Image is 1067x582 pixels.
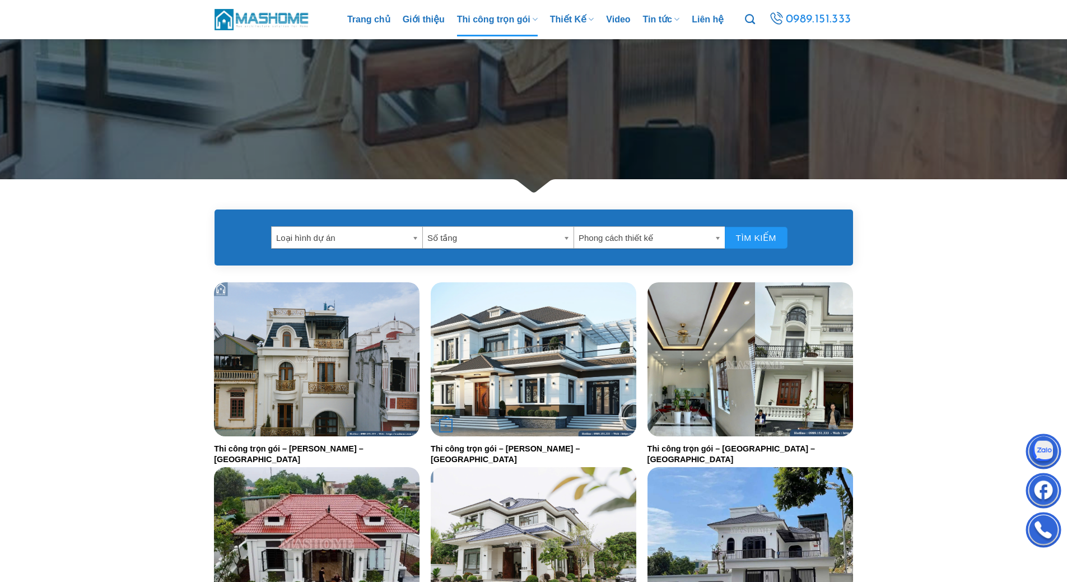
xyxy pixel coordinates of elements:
img: Zalo [1027,436,1060,470]
a: Liên hệ [692,3,724,36]
span: 0989.151.333 [785,10,853,29]
a: Thi công trọn gói – [PERSON_NAME] – [GEOGRAPHIC_DATA] [431,444,636,464]
img: Thi công trọn gói anh Tuấn - Gia Lâm | MasHome [214,282,420,436]
a: Giới thiệu [403,3,445,36]
a: Tìm kiếm [745,8,755,31]
span: Số tầng [427,227,559,249]
img: Facebook [1027,476,1060,509]
a: Thi công trọn gói [457,3,538,36]
img: Thi công trọn gói - Anh Thăng - Bắc Ninh | MasHome [647,282,853,436]
span: Phong cách thiết kế [579,227,710,249]
span: Loại hình dự án [276,227,408,249]
a: Trang chủ [347,3,390,36]
a: 0989.151.333 [765,9,854,30]
a: Thi công trọn gói – [GEOGRAPHIC_DATA] – [GEOGRAPHIC_DATA] [647,444,853,464]
a: Thiết Kế [550,3,594,36]
a: Thi công trọn gói – [PERSON_NAME] – [GEOGRAPHIC_DATA] [214,444,420,464]
strong: + [439,419,453,432]
img: Phone [1027,515,1060,548]
a: Tin tức [643,3,680,36]
img: Thi công trọn gói - Anh Hiếu - Thanh Hoá | MasHome [431,282,636,436]
div: Đọc tiếp [439,417,453,434]
button: Tìm kiếm [725,227,788,249]
a: Video [606,3,630,36]
img: MasHome – Tổng Thầu Thiết Kế Và Xây Nhà Trọn Gói [215,7,310,31]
